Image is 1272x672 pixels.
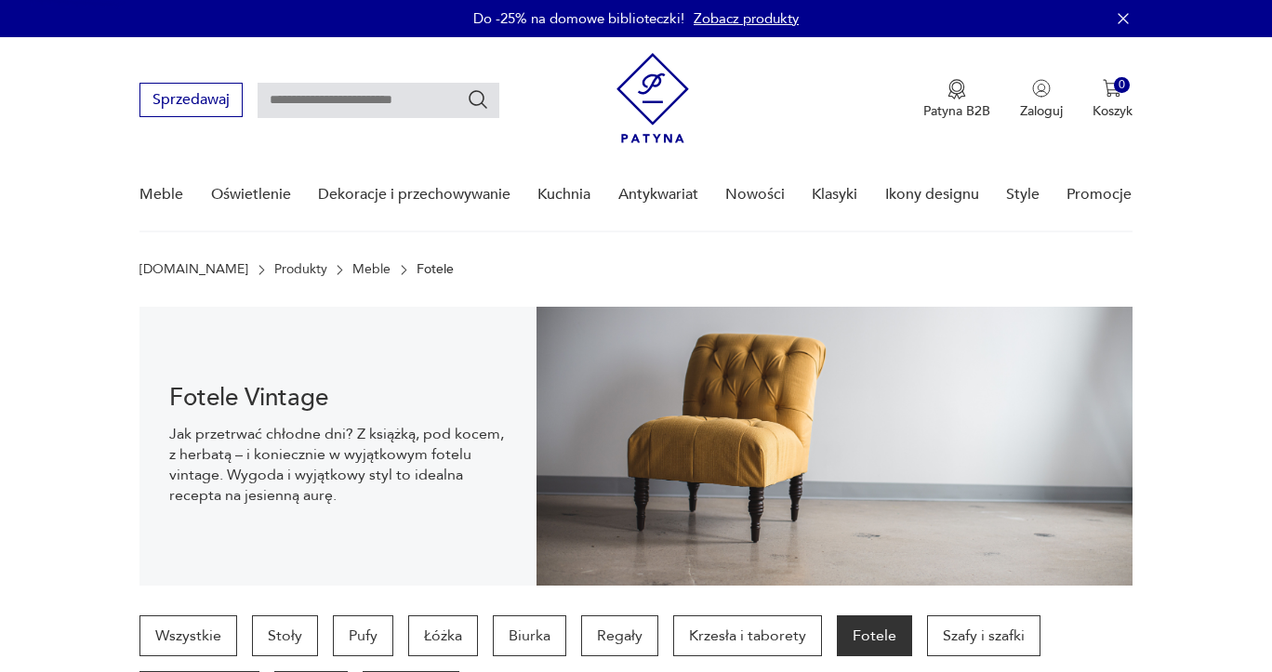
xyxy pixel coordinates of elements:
a: Stoły [252,615,318,656]
button: 0Koszyk [1093,79,1133,120]
a: [DOMAIN_NAME] [139,262,248,277]
p: Do -25% na domowe biblioteczki! [473,9,684,28]
h1: Fotele Vintage [169,387,507,409]
a: Nowości [725,159,785,231]
p: Koszyk [1093,102,1133,120]
a: Fotele [837,615,912,656]
a: Produkty [274,262,327,277]
a: Szafy i szafki [927,615,1040,656]
img: Ikona medalu [947,79,966,99]
a: Zobacz produkty [694,9,799,28]
a: Style [1006,159,1040,231]
img: Patyna - sklep z meblami i dekoracjami vintage [616,53,689,143]
img: 9275102764de9360b0b1aa4293741aa9.jpg [537,307,1132,586]
button: Zaloguj [1020,79,1063,120]
a: Antykwariat [618,159,698,231]
p: Fotele [417,262,454,277]
a: Dekoracje i przechowywanie [318,159,510,231]
button: Patyna B2B [923,79,990,120]
a: Promocje [1067,159,1132,231]
a: Łóżka [408,615,478,656]
p: Zaloguj [1020,102,1063,120]
div: 0 [1114,77,1130,93]
a: Regały [581,615,658,656]
button: Szukaj [467,88,489,111]
a: Oświetlenie [211,159,291,231]
a: Ikony designu [885,159,979,231]
a: Krzesła i taborety [673,615,822,656]
img: Ikonka użytkownika [1032,79,1051,98]
a: Pufy [333,615,393,656]
a: Klasyki [812,159,857,231]
a: Wszystkie [139,615,237,656]
a: Biurka [493,615,566,656]
a: Meble [352,262,391,277]
a: Kuchnia [537,159,590,231]
p: Patyna B2B [923,102,990,120]
a: Sprzedawaj [139,95,243,108]
a: Meble [139,159,183,231]
a: Ikona medaluPatyna B2B [923,79,990,120]
button: Sprzedawaj [139,83,243,117]
img: Ikona koszyka [1103,79,1121,98]
p: Jak przetrwać chłodne dni? Z książką, pod kocem, z herbatą – i koniecznie w wyjątkowym fotelu vin... [169,424,507,506]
